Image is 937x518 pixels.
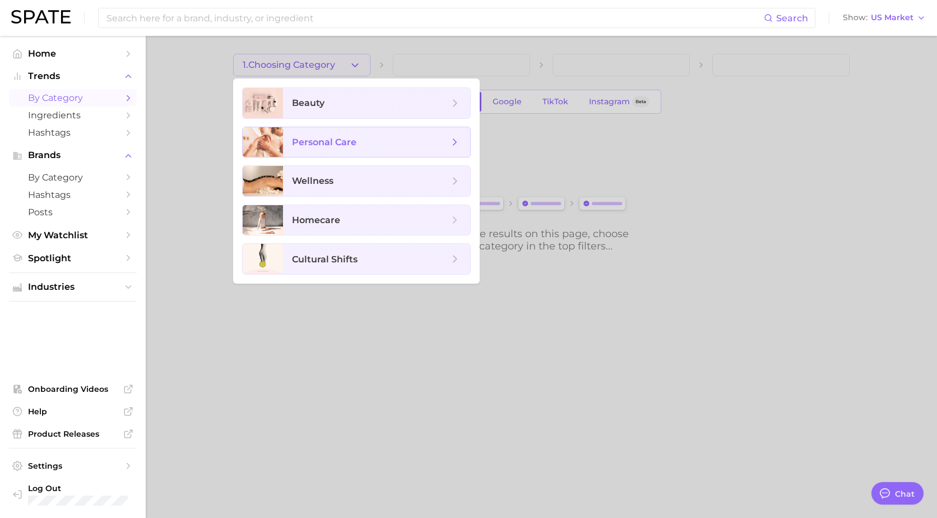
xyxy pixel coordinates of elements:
[292,175,333,186] span: wellness
[28,384,118,394] span: Onboarding Videos
[28,230,118,240] span: My Watchlist
[776,13,808,24] span: Search
[292,215,340,225] span: homecare
[28,429,118,439] span: Product Releases
[28,71,118,81] span: Trends
[28,406,118,417] span: Help
[105,8,764,27] input: Search here for a brand, industry, or ingredient
[871,15,913,21] span: US Market
[28,48,118,59] span: Home
[9,249,137,267] a: Spotlight
[28,172,118,183] span: by Category
[292,254,358,265] span: cultural shifts
[9,107,137,124] a: Ingredients
[9,124,137,141] a: Hashtags
[11,10,71,24] img: SPATE
[28,253,118,263] span: Spotlight
[9,203,137,221] a: Posts
[9,68,137,85] button: Trends
[840,11,929,25] button: ShowUS Market
[292,137,356,147] span: personal care
[28,483,154,493] span: Log Out
[28,282,118,292] span: Industries
[9,480,137,509] a: Log out. Currently logged in with e-mail kailey.hendriksma@amway.com.
[9,457,137,474] a: Settings
[9,147,137,164] button: Brands
[28,92,118,103] span: by Category
[9,381,137,397] a: Onboarding Videos
[9,89,137,107] a: by Category
[9,45,137,62] a: Home
[28,207,118,218] span: Posts
[9,279,137,295] button: Industries
[9,186,137,203] a: Hashtags
[292,98,324,108] span: beauty
[9,403,137,420] a: Help
[9,169,137,186] a: by Category
[28,189,118,200] span: Hashtags
[28,127,118,138] span: Hashtags
[9,425,137,442] a: Product Releases
[28,150,118,160] span: Brands
[843,15,868,21] span: Show
[233,78,480,284] ul: 1.Choosing Category
[28,461,118,471] span: Settings
[9,226,137,244] a: My Watchlist
[28,110,118,121] span: Ingredients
